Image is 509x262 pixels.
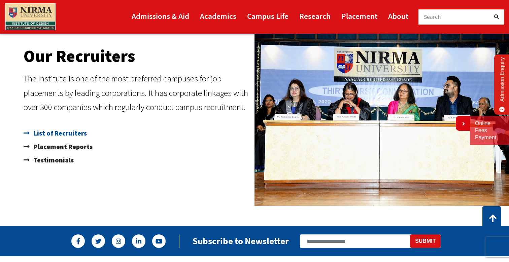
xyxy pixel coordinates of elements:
button: Submit [410,234,441,248]
h2: Our Recruiters [24,48,251,65]
img: main_logo [5,3,56,30]
a: Placement Reports [24,140,251,153]
a: Online Fees Payment [475,120,504,141]
a: Campus Life [247,8,289,24]
span: Testimonials [32,153,74,167]
span: Search [424,13,441,21]
p: The institute is one of the most preferred campuses for job placements by leading corporations. I... [24,71,251,114]
a: List of Recruiters [24,126,251,140]
span: Placement Reports [32,140,93,153]
h2: Subscribe to Newsletter [193,235,289,247]
a: Academics [200,8,236,24]
a: Testimonials [24,153,251,167]
a: Research [299,8,331,24]
a: About [388,8,408,24]
a: Placement [341,8,377,24]
a: Admissions & Aid [132,8,189,24]
span: List of Recruiters [32,126,87,140]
